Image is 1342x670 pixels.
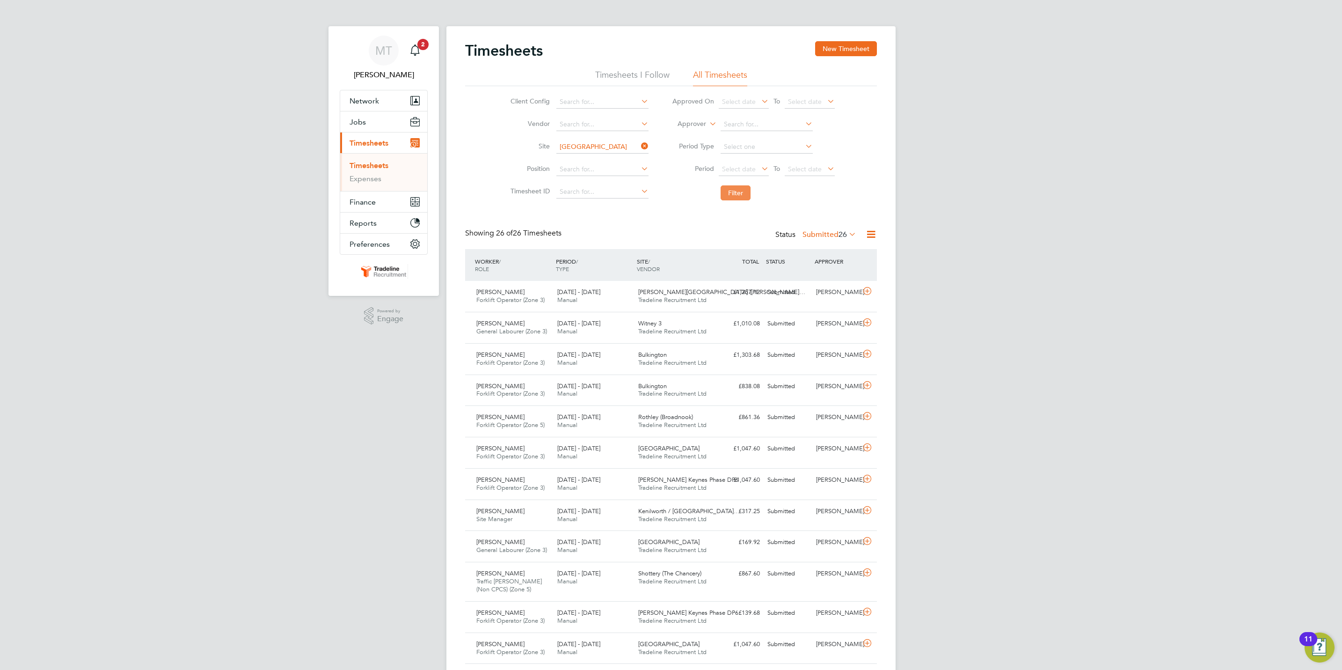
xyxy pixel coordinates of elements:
div: [PERSON_NAME] [812,605,861,621]
div: £1,047.60 [715,441,764,456]
span: / [648,258,650,265]
span: Engage [377,315,403,323]
span: MT [375,44,392,57]
span: [PERSON_NAME] [476,507,525,515]
span: [PERSON_NAME] [476,569,525,577]
span: Forklift Operator (Zone 3) [476,296,545,304]
input: Search for... [556,118,649,131]
li: Timesheets I Follow [595,69,670,86]
div: £861.36 [715,410,764,425]
span: To [771,95,783,107]
div: [PERSON_NAME] [812,637,861,652]
button: Open Resource Center, 11 new notifications [1305,633,1335,663]
input: Search for... [556,140,649,154]
a: Timesheets [350,161,388,170]
span: Tradeline Recruitment Ltd [638,359,707,367]
label: Site [508,142,550,150]
label: Approved On [672,97,714,105]
span: General Labourer (Zone 3) [476,327,547,335]
div: STATUS [764,253,812,270]
span: Manual [557,296,577,304]
span: Manual [557,617,577,625]
span: [DATE] - [DATE] [557,319,600,327]
span: Manual [557,390,577,398]
div: WORKER [473,253,554,277]
div: Submitted [764,535,812,550]
span: Forklift Operator (Zone 3) [476,648,545,656]
span: [PERSON_NAME] [476,319,525,327]
a: Expenses [350,174,381,183]
span: Forklift Operator (Zone 3) [476,390,545,398]
span: Timesheets [350,139,388,147]
div: £1,257.12 [715,285,764,300]
span: Manual [557,648,577,656]
div: Submitted [764,504,812,519]
span: Tradeline Recruitment Ltd [638,296,707,304]
span: / [576,258,578,265]
div: £169.92 [715,535,764,550]
span: Manual [557,421,577,429]
button: Reports [340,213,427,233]
button: Filter [721,185,751,200]
span: TOTAL [742,258,759,265]
div: [PERSON_NAME] [812,441,861,456]
span: Tradeline Recruitment Ltd [638,390,707,398]
span: Reports [350,219,377,228]
div: £139.68 [715,605,764,621]
div: Submitted [764,472,812,488]
span: Select date [722,165,756,173]
span: Rothley (Broadnook) [638,413,693,421]
div: Submitted [764,379,812,394]
span: [DATE] - [DATE] [557,609,600,617]
span: [DATE] - [DATE] [557,288,600,296]
span: Tradeline Recruitment Ltd [638,577,707,585]
span: General Labourer (Zone 3) [476,546,547,554]
span: [PERSON_NAME] Keynes Phase DP6 [638,476,738,484]
button: Network [340,90,427,111]
span: Manual [557,327,577,335]
span: Select date [788,97,822,106]
label: Client Config [508,97,550,105]
div: £1,047.60 [715,637,764,652]
div: £1,010.08 [715,316,764,331]
div: Submitted [764,347,812,363]
button: Finance [340,191,427,212]
span: Bulkington [638,382,667,390]
nav: Main navigation [328,26,439,296]
span: Forklift Operator (Zone 5) [476,421,545,429]
span: Forklift Operator (Zone 3) [476,617,545,625]
div: SITE [635,253,715,277]
span: / [499,258,501,265]
span: Tradeline Recruitment Ltd [638,515,707,523]
span: Tradeline Recruitment Ltd [638,546,707,554]
div: [PERSON_NAME] [812,285,861,300]
span: Tradeline Recruitment Ltd [638,452,707,460]
span: 2 [417,39,429,50]
div: Timesheets [340,153,427,191]
span: Manual [557,577,577,585]
span: [PERSON_NAME] [476,444,525,452]
img: tradelinerecruitment-logo-retina.png [359,264,408,279]
span: [DATE] - [DATE] [557,569,600,577]
div: [PERSON_NAME] [812,347,861,363]
span: [PERSON_NAME] [476,351,525,359]
div: 11 [1304,639,1313,651]
span: Manual [557,515,577,523]
span: 26 of [496,228,513,238]
span: [DATE] - [DATE] [557,476,600,484]
span: Bulkington [638,351,667,359]
div: Submitted [764,410,812,425]
span: [DATE] - [DATE] [557,444,600,452]
span: Tradeline Recruitment Ltd [638,648,707,656]
button: Timesheets [340,133,427,153]
span: [PERSON_NAME] [476,538,525,546]
span: [DATE] - [DATE] [557,538,600,546]
a: Go to home page [340,264,428,279]
span: Forklift Operator (Zone 3) [476,359,545,367]
span: [DATE] - [DATE] [557,640,600,648]
span: Witney 3 [638,319,662,327]
h2: Timesheets [465,41,543,60]
span: 26 Timesheets [496,228,562,238]
span: Manual [557,484,577,492]
div: Submitted [764,316,812,331]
